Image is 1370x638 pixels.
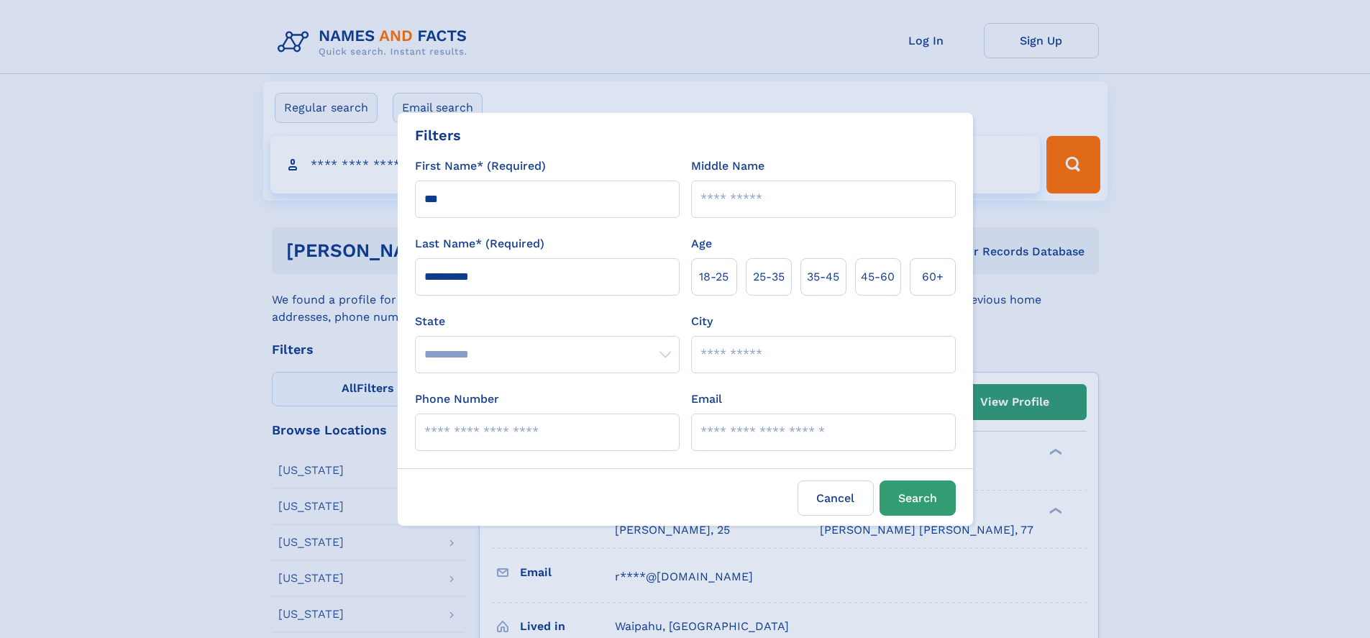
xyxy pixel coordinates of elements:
span: 25‑35 [753,268,785,286]
div: Filters [415,124,461,146]
span: 45‑60 [861,268,895,286]
span: 35‑45 [807,268,839,286]
label: Phone Number [415,391,499,408]
label: Cancel [798,480,874,516]
label: Middle Name [691,158,764,175]
span: 18‑25 [699,268,729,286]
button: Search [880,480,956,516]
label: Email [691,391,722,408]
label: First Name* (Required) [415,158,546,175]
label: Age [691,235,712,252]
label: State [415,313,680,330]
label: City [691,313,713,330]
label: Last Name* (Required) [415,235,544,252]
span: 60+ [922,268,944,286]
